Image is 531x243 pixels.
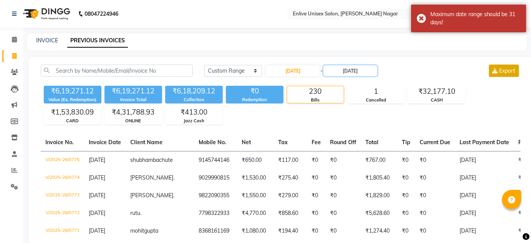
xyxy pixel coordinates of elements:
td: ₹0 [397,169,415,187]
div: Invoice Total [105,97,162,103]
span: [DATE] [89,210,105,216]
div: ₹0 [226,86,284,97]
td: V/2025-26/0774 [41,169,84,187]
td: [DATE] [455,187,514,205]
td: [DATE] [455,151,514,169]
div: ₹1,53,830.09 [44,107,101,118]
span: [DATE] [89,156,105,163]
td: ₹0 [325,187,361,205]
span: bachute [153,156,173,163]
td: V/2025-26/0771 [41,222,84,240]
span: . [173,192,174,199]
div: CARD [44,118,101,124]
td: ₹0 [307,169,325,187]
div: Value (Ex. Redemption) [44,97,101,103]
span: [DATE] [89,227,105,234]
td: V/2025-26/0772 [41,205,84,222]
div: Bills [287,97,344,103]
td: V/2025-26/0773 [41,187,84,205]
td: ₹0 [307,205,325,222]
td: ₹279.00 [274,187,307,205]
b: 08047224946 [85,3,118,25]
div: ₹6,19,271.12 [44,86,101,97]
div: ₹413.00 [166,107,222,118]
td: ₹767.00 [361,151,397,169]
td: ₹1,829.00 [361,187,397,205]
td: ₹0 [325,222,361,240]
button: Export [489,65,519,77]
td: ₹5,628.60 [361,205,397,222]
span: [DATE] [89,192,105,199]
td: ₹0 [397,222,415,240]
span: mohit [130,227,144,234]
a: INVOICE [36,37,58,44]
td: ₹1,550.00 [237,187,274,205]
div: 230 [287,86,344,97]
div: Jazz Cash [166,118,222,124]
td: ₹0 [307,187,325,205]
span: Invoice Date [89,139,121,146]
input: End Date [324,65,377,76]
td: ₹0 [307,151,325,169]
div: ₹32,177.10 [408,86,465,97]
span: gupta [144,227,158,234]
td: ₹1,080.00 [237,222,274,240]
div: ₹4,31,788.93 [105,107,162,118]
div: ₹6,19,271.12 [105,86,162,97]
span: Tip [402,139,410,146]
span: [PERSON_NAME] [130,192,173,199]
td: ₹0 [325,205,361,222]
td: [DATE] [455,169,514,187]
div: Redemption [226,97,284,103]
span: [PERSON_NAME] [130,174,173,181]
td: ₹0 [415,222,455,240]
td: 8368161169 [194,222,237,240]
span: [DATE] [89,174,105,181]
span: Invoice No. [45,139,74,146]
td: ₹0 [415,187,455,205]
td: ₹650.00 [237,151,274,169]
div: CASH [408,97,465,103]
input: Start Date [266,65,320,76]
td: ₹0 [415,169,455,187]
span: Mobile No. [199,139,226,146]
td: ₹1,274.40 [361,222,397,240]
span: Last Payment Date [460,139,509,146]
div: Collection [165,97,223,103]
td: ₹858.60 [274,205,307,222]
input: Search by Name/Mobile/Email/Invoice No [41,65,193,77]
td: ₹1,530.00 [237,169,274,187]
td: ₹0 [325,169,361,187]
td: ₹4,770.00 [237,205,274,222]
span: Total [365,139,378,146]
td: 7798322933 [194,205,237,222]
td: [DATE] [455,205,514,222]
img: logo [20,3,72,25]
span: Round Off [330,139,356,146]
div: Cancelled [348,97,405,103]
td: ₹0 [307,222,325,240]
span: Export [499,67,516,74]
td: ₹0 [415,151,455,169]
td: ₹117.00 [274,151,307,169]
span: . [140,210,141,216]
a: PREVIOUS INVOICES [67,34,128,48]
span: . [173,174,174,181]
div: ONLINE [105,118,162,124]
div: 1 [348,86,405,97]
td: ₹0 [397,205,415,222]
span: shubham [130,156,153,163]
td: ₹1,805.40 [361,169,397,187]
td: ₹0 [397,187,415,205]
td: [DATE] [455,222,514,240]
td: ₹275.40 [274,169,307,187]
span: Client Name [130,139,163,146]
td: 9029990815 [194,169,237,187]
td: ₹194.40 [274,222,307,240]
td: ₹0 [325,151,361,169]
td: ₹0 [397,151,415,169]
td: 9145744146 [194,151,237,169]
div: Maximum date range should be 31 days! [430,10,521,27]
td: V/2025-26/0775 [41,151,84,169]
td: ₹0 [415,205,455,222]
